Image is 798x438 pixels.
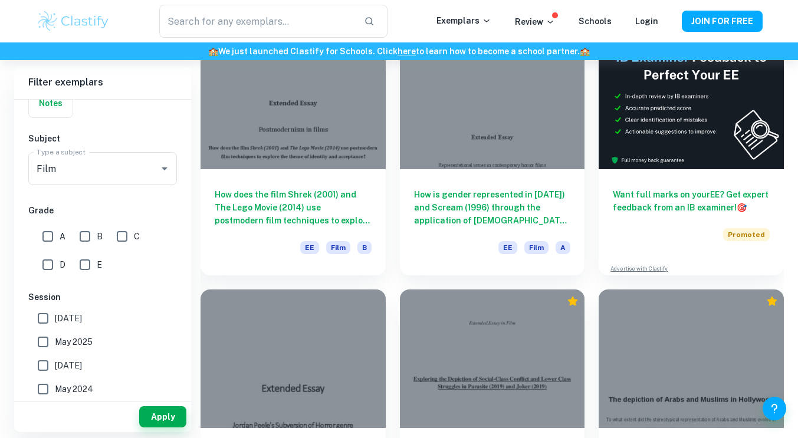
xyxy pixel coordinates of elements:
[60,230,65,243] span: A
[156,160,173,177] button: Open
[208,47,218,56] span: 🏫
[37,147,86,157] label: Type a subject
[28,132,177,145] h6: Subject
[635,17,658,26] a: Login
[766,295,778,307] div: Premium
[414,188,571,227] h6: How is gender represented in [DATE]) and Scream (1996) through the application of [DEMOGRAPHIC_DA...
[97,230,103,243] span: B
[14,66,191,99] h6: Filter exemplars
[737,203,747,212] span: 🎯
[326,241,350,254] span: Film
[357,241,372,254] span: B
[610,265,668,273] a: Advertise with Clastify
[60,258,65,271] span: D
[599,31,784,275] a: Want full marks on yourEE? Get expert feedback from an IB examiner!PromotedAdvertise with Clastify
[613,188,770,214] h6: Want full marks on your EE ? Get expert feedback from an IB examiner!
[201,31,386,275] a: How does the film Shrek (2001) and The Lego Movie (2014) use postmodern film techniques to explor...
[400,31,585,275] a: How is gender represented in [DATE]) and Scream (1996) through the application of [DEMOGRAPHIC_DA...
[579,17,612,26] a: Schools
[28,291,177,304] h6: Session
[55,383,93,396] span: May 2024
[556,241,570,254] span: A
[28,204,177,217] h6: Grade
[97,258,102,271] span: E
[682,11,763,32] button: JOIN FOR FREE
[524,241,549,254] span: Film
[2,45,796,58] h6: We just launched Clastify for Schools. Click to learn how to become a school partner.
[55,335,93,348] span: May 2025
[36,9,111,33] img: Clastify logo
[159,5,354,38] input: Search for any exemplars...
[134,230,140,243] span: C
[398,47,416,56] a: here
[515,15,555,28] p: Review
[599,31,784,169] img: Thumbnail
[723,228,770,241] span: Promoted
[580,47,590,56] span: 🏫
[29,89,73,117] button: Notes
[55,312,82,325] span: [DATE]
[567,295,579,307] div: Premium
[498,241,517,254] span: EE
[215,188,372,227] h6: How does the film Shrek (2001) and The Lego Movie (2014) use postmodern film techniques to explor...
[139,406,186,427] button: Apply
[300,241,319,254] span: EE
[436,14,491,27] p: Exemplars
[763,397,786,420] button: Help and Feedback
[55,359,82,372] span: [DATE]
